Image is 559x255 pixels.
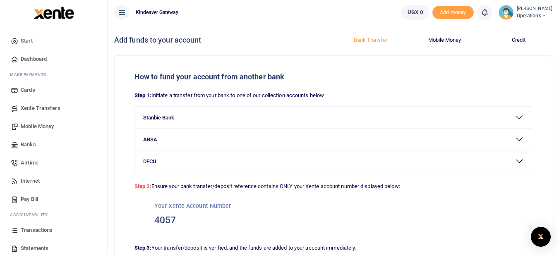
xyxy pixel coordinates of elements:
a: Internet [7,172,101,190]
span: Airtime [21,159,38,167]
span: Add money [432,6,474,19]
a: Start [7,32,101,50]
li: M [7,68,101,81]
li: Wallet ballance [398,5,432,20]
span: Cards [21,86,35,94]
a: Banks [7,136,101,154]
h5: How to fund your account from another bank [134,72,532,81]
button: DFCU [135,150,532,172]
button: Stanbic Bank [135,107,532,128]
a: Transactions [7,221,101,239]
span: Internet [21,177,40,185]
span: Start [21,37,33,45]
span: Banks [21,141,36,149]
strong: Step 3: [134,245,151,251]
a: Airtime [7,154,101,172]
span: Xente Transfers [21,104,60,112]
h3: 4057 [154,214,512,226]
span: Statements [21,244,48,253]
div: Open Intercom Messenger [531,227,551,247]
strong: Step 2: [134,183,151,189]
small: [PERSON_NAME] [517,5,552,12]
button: Credit [487,33,551,47]
a: UGX 0 [401,5,429,20]
button: Bank Transfer [338,33,403,47]
li: Ac [7,208,101,221]
p: Your transfer/deposit is verified, and the funds are added to your account immediately. [134,244,532,253]
p: Initiate a transfer from your bank to one of our collection accounts below [134,91,532,100]
strong: Step 1: [134,92,151,98]
button: Mobile Money [413,33,477,47]
a: Pay Bill [7,190,101,208]
button: ABSA [135,129,532,150]
a: profile-user [PERSON_NAME] Operations [499,5,552,20]
span: Pay Bill [21,195,38,203]
span: UGX 0 [408,8,423,17]
span: ake Payments [14,72,46,77]
a: Xente Transfers [7,99,101,117]
span: Transactions [21,226,53,234]
span: Mobile Money [21,122,54,131]
span: Kindeaver gateway [132,9,182,16]
span: Dashboard [21,55,47,63]
p: Ensure your bank transfer/deposit reference contains ONLY your Xente account number displayed below: [134,179,532,191]
img: logo-large [34,7,74,19]
img: profile-user [499,5,513,20]
a: Dashboard [7,50,101,68]
a: Add money [432,9,474,15]
a: logo-small logo-large logo-large [33,9,74,15]
li: Toup your wallet [432,6,474,19]
span: countability [16,212,48,217]
h4: Add funds to your account [114,36,330,45]
a: Cards [7,81,101,99]
a: Mobile Money [7,117,101,136]
small: Your Xente Account Number [154,203,231,209]
span: Operations [517,12,552,19]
